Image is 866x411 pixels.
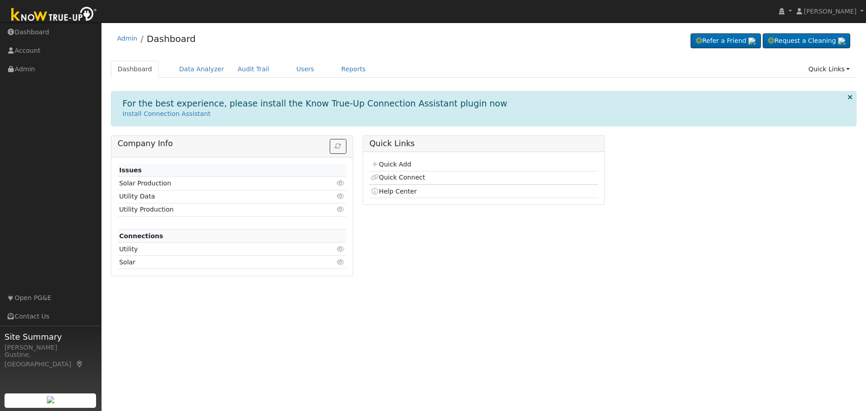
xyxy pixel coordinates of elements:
img: retrieve [748,37,755,45]
i: Click to view [337,246,345,252]
i: Click to view [337,180,345,186]
a: Admin [117,35,138,42]
a: Refer a Friend [691,33,761,49]
div: Gustine, [GEOGRAPHIC_DATA] [5,350,97,369]
img: retrieve [838,37,845,45]
a: Quick Add [371,161,411,168]
strong: Issues [119,166,142,174]
strong: Connections [119,232,163,240]
h1: For the best experience, please install the Know True-Up Connection Assistant plugin now [123,98,507,109]
a: Dashboard [111,61,159,78]
img: Know True-Up [7,5,101,25]
img: retrieve [47,396,54,403]
td: Utility Data [118,190,309,203]
a: Reports [335,61,373,78]
a: Users [290,61,321,78]
td: Utility Production [118,203,309,216]
span: [PERSON_NAME] [804,8,857,15]
h5: Company Info [118,139,346,148]
a: Install Connection Assistant [123,110,211,117]
a: Dashboard [147,33,196,44]
td: Solar Production [118,177,309,190]
a: Audit Trail [231,61,276,78]
span: Site Summary [5,331,97,343]
a: Map [76,360,84,368]
i: Click to view [337,259,345,265]
a: Quick Links [802,61,857,78]
i: Click to view [337,193,345,199]
i: Click to view [337,206,345,212]
a: Request a Cleaning [763,33,850,49]
h5: Quick Links [369,139,598,148]
td: Solar [118,256,309,269]
a: Data Analyzer [172,61,231,78]
div: [PERSON_NAME] [5,343,97,352]
a: Quick Connect [371,174,425,181]
td: Utility [118,243,309,256]
a: Help Center [371,188,417,195]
